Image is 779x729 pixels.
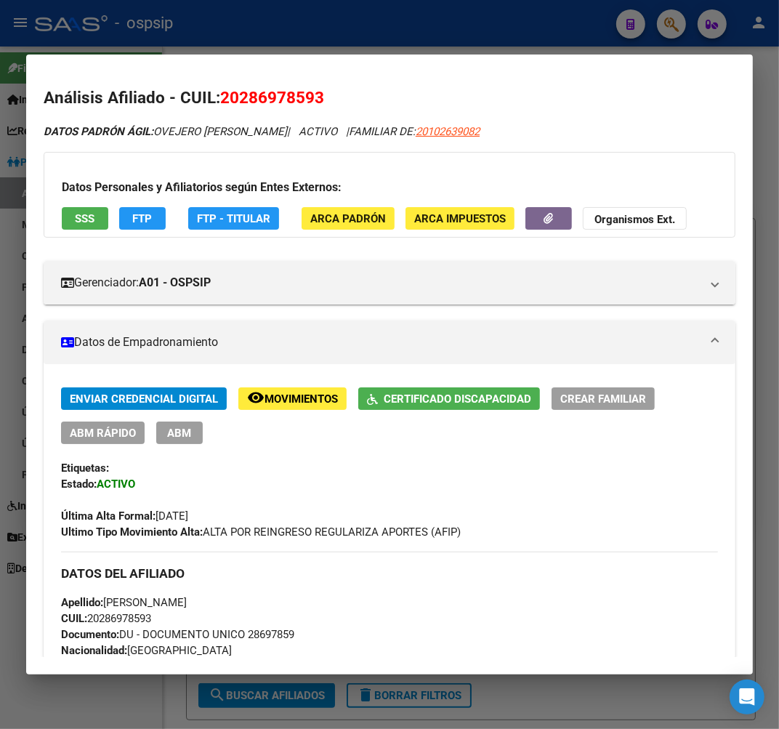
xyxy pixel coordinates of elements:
span: 20102639082 [416,125,480,138]
button: ARCA Padrón [302,207,395,230]
mat-expansion-panel-header: Datos de Empadronamiento [44,321,735,364]
strong: Apellido: [61,596,103,609]
strong: DATOS PADRÓN ÁGIL: [44,125,153,138]
strong: ACTIVO [97,478,135,491]
span: DU - DOCUMENTO UNICO 28697859 [61,628,294,641]
div: Open Intercom Messenger [730,680,764,714]
button: FTP - Titular [188,207,279,230]
span: SSS [76,212,95,225]
span: ARCA Padrón [310,212,386,225]
span: ABM [168,427,192,440]
strong: Etiquetas: [61,462,109,475]
button: FTP [119,207,166,230]
strong: CUIL: [61,612,87,625]
span: 20286978593 [61,612,151,625]
button: SSS [62,207,108,230]
span: [GEOGRAPHIC_DATA] [61,644,232,657]
h2: Análisis Afiliado - CUIL: [44,86,735,110]
button: ABM [156,422,203,444]
h3: DATOS DEL AFILIADO [61,565,718,581]
span: OVEJERO [PERSON_NAME] [44,125,287,138]
span: 20286978593 [220,88,324,107]
span: ARCA Impuestos [414,212,506,225]
button: Certificado Discapacidad [358,387,540,410]
button: Movimientos [238,387,347,410]
i: | ACTIVO | [44,125,480,138]
span: FTP - Titular [197,212,270,225]
button: ARCA Impuestos [405,207,514,230]
mat-panel-title: Gerenciador: [61,274,701,291]
strong: A01 - OSPSIP [139,274,211,291]
button: Organismos Ext. [583,207,687,230]
h3: Datos Personales y Afiliatorios según Entes Externos: [62,179,717,196]
mat-icon: remove_red_eye [247,389,265,406]
span: Certificado Discapacidad [384,392,531,406]
button: ABM Rápido [61,422,145,444]
span: FAMILIAR DE: [349,125,480,138]
span: ALTA POR REINGRESO REGULARIZA APORTES (AFIP) [61,525,461,539]
span: ABM Rápido [70,427,136,440]
span: Movimientos [265,392,338,406]
strong: Estado: [61,478,97,491]
strong: Organismos Ext. [594,213,675,226]
strong: Última Alta Formal: [61,510,156,523]
span: [PERSON_NAME] [61,596,187,609]
span: Enviar Credencial Digital [70,392,218,406]
span: Crear Familiar [560,392,646,406]
strong: Ultimo Tipo Movimiento Alta: [61,525,203,539]
button: Crear Familiar [552,387,655,410]
strong: Nacionalidad: [61,644,127,657]
strong: Documento: [61,628,119,641]
span: FTP [133,212,153,225]
button: Enviar Credencial Digital [61,387,227,410]
mat-expansion-panel-header: Gerenciador:A01 - OSPSIP [44,261,735,305]
mat-panel-title: Datos de Empadronamiento [61,334,701,351]
span: [DATE] [61,510,188,523]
